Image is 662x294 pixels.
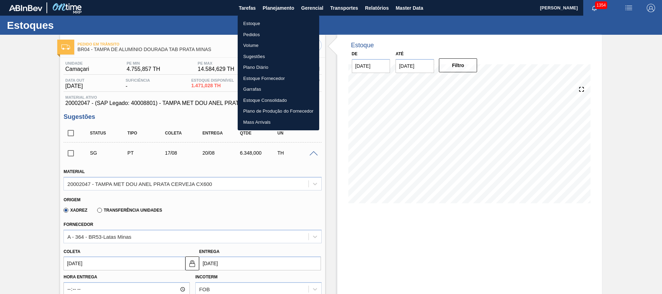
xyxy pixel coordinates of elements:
[238,29,319,40] a: Pedidos
[238,18,319,29] a: Estoque
[238,95,319,106] a: Estoque Consolidado
[238,117,319,128] a: Mass Arrivals
[238,73,319,84] a: Estoque Fornecedor
[238,106,319,117] a: Plano de Produção do Fornecedor
[238,51,319,62] a: Sugestões
[238,84,319,95] a: Garrafas
[238,62,319,73] a: Plano Diário
[238,40,319,51] a: Volume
